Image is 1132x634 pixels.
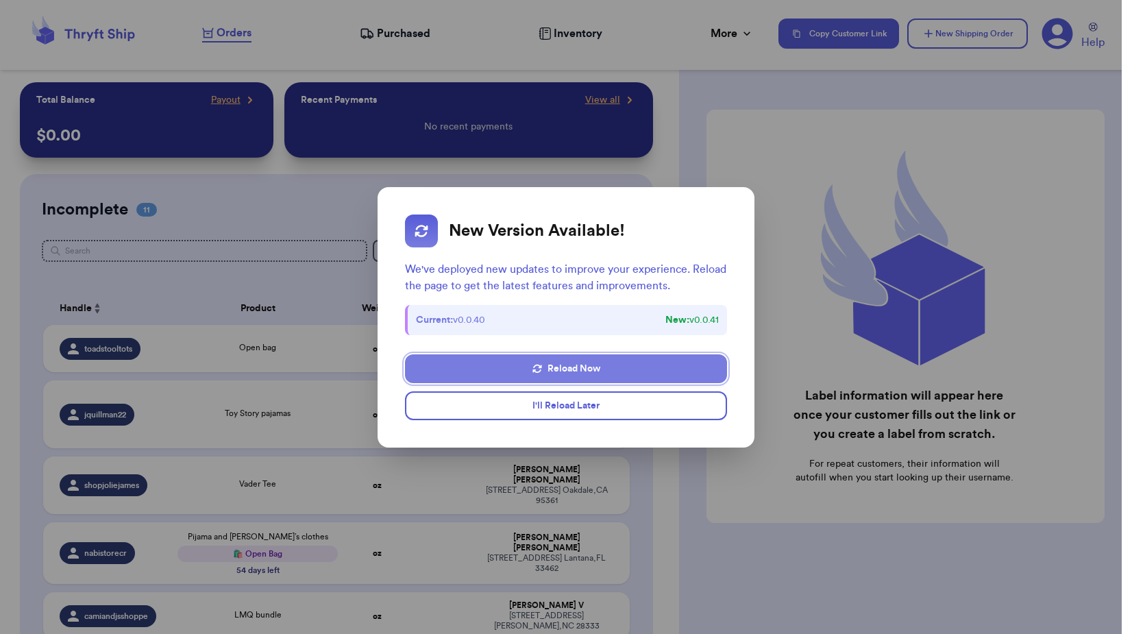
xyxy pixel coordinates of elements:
[405,261,728,294] p: We've deployed new updates to improve your experience. Reload the page to get the latest features...
[405,391,728,420] button: I'll Reload Later
[416,313,485,327] span: v 0.0.40
[405,354,728,383] button: Reload Now
[449,221,625,241] h2: New Version Available!
[416,315,453,325] strong: Current:
[665,315,689,325] strong: New:
[665,313,719,327] span: v 0.0.41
